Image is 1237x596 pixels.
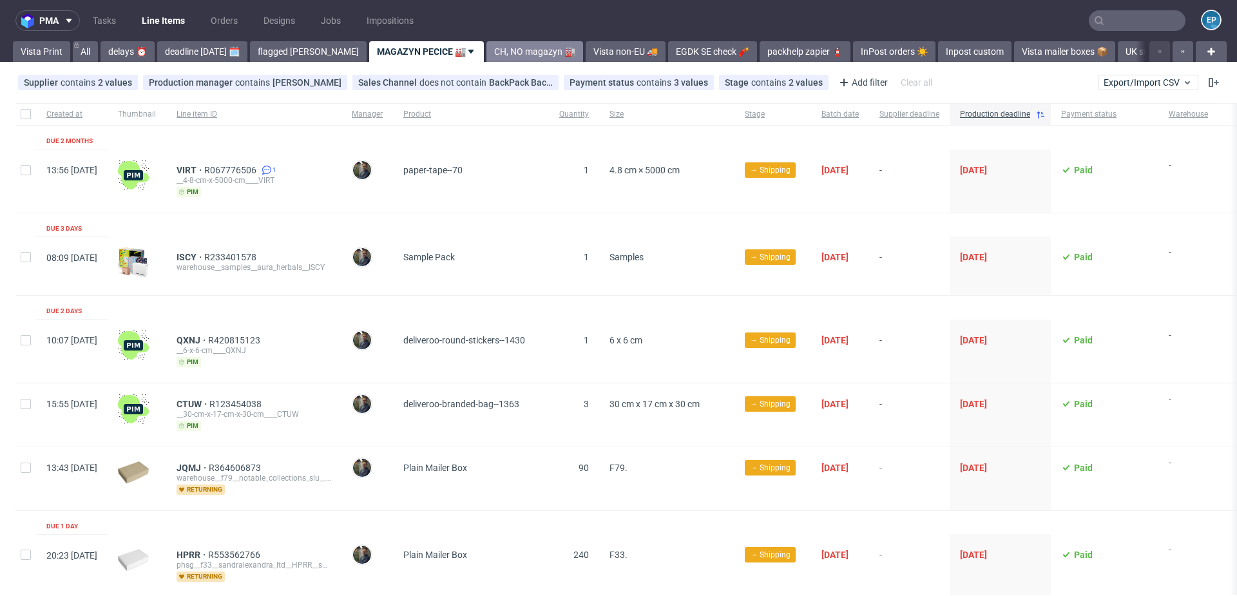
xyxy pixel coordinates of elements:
[209,399,264,409] span: R123454038
[751,77,789,88] span: contains
[879,109,939,120] span: Supplier deadline
[177,165,204,175] a: VIRT
[1061,109,1148,120] span: Payment status
[1169,544,1208,582] span: -
[938,41,1012,62] a: Inpost custom
[960,252,987,262] span: [DATE]
[960,335,987,345] span: [DATE]
[879,550,939,582] span: -
[177,560,331,570] div: phsg__f33__sandralexandra_ltd__HPRR__sandralexandra_ltd__HPRR
[134,10,193,31] a: Line Items
[208,550,263,560] a: R553562766
[403,399,519,409] span: deliveroo-branded-bag--1363
[609,463,628,473] span: F79.
[834,72,890,93] div: Add filter
[1014,41,1115,62] a: Vista mailer boxes 📦
[570,77,637,88] span: Payment status
[1169,247,1208,280] span: -
[359,10,421,31] a: Impositions
[204,165,259,175] a: R067776506
[177,399,209,409] a: CTUW
[1074,252,1093,262] span: Paid
[960,109,1030,120] span: Production deadline
[1098,75,1198,90] button: Export/Import CSV
[637,77,674,88] span: contains
[403,252,455,262] span: Sample Pack
[118,247,149,278] img: sample-icon.16e107be6ad460a3e330.png
[369,41,484,62] a: MAGAZYN PECICE 🏭
[353,395,371,413] img: Maciej Sobola
[353,459,371,477] img: Maciej Sobola
[879,399,939,431] span: -
[39,16,59,25] span: pma
[821,109,859,120] span: Batch date
[789,77,823,88] div: 2 values
[760,41,850,62] a: packhelp zapier 🧯
[1074,463,1093,473] span: Paid
[46,335,97,345] span: 10:07 [DATE]
[879,335,939,367] span: -
[353,248,371,266] img: Maciej Sobola
[1169,330,1208,367] span: -
[46,521,78,532] div: Due 1 day
[101,41,155,62] a: delays ⏰
[177,187,201,197] span: pim
[403,165,463,175] span: paper-tape--70
[725,77,751,88] span: Stage
[879,252,939,280] span: -
[609,550,628,560] span: F33.
[177,485,225,495] span: returning
[879,463,939,495] span: -
[750,398,791,410] span: → Shipping
[46,463,97,473] span: 13:43 [DATE]
[1118,41,1195,62] a: UK strip bug 👹
[256,10,303,31] a: Designs
[750,549,791,561] span: → Shipping
[24,77,61,88] span: Supplier
[61,77,98,88] span: contains
[586,41,666,62] a: Vista non-EU 🚚
[960,165,987,175] span: [DATE]
[584,165,589,175] span: 1
[609,165,680,175] span: 4.8 cm × 5000 cm
[1169,160,1208,197] span: -
[750,462,791,474] span: → Shipping
[46,306,82,316] div: Due 2 days
[821,252,849,262] span: [DATE]
[177,357,201,367] span: pim
[203,10,245,31] a: Orders
[118,461,149,483] img: plain-eco.9b3ba858dad33fd82c36.png
[821,399,849,409] span: [DATE]
[313,10,349,31] a: Jobs
[85,10,124,31] a: Tasks
[853,41,935,62] a: InPost orders ☀️
[1169,457,1208,495] span: -
[750,251,791,263] span: → Shipping
[209,463,264,473] span: R364606873
[118,330,149,361] img: wHgJFi1I6lmhQAAAABJRU5ErkJggg==
[177,409,331,419] div: __30-cm-x-17-cm-x-30-cm____CTUW
[898,73,935,91] div: Clear all
[177,463,209,473] span: JQMJ
[46,165,97,175] span: 13:56 [DATE]
[960,463,987,473] span: [DATE]
[960,550,987,560] span: [DATE]
[118,109,156,120] span: Thumbnail
[403,550,467,560] span: Plain Mailer Box
[273,77,341,88] div: [PERSON_NAME]
[157,41,247,62] a: deadline [DATE] 🗓️
[177,550,208,560] a: HPRR
[750,334,791,346] span: → Shipping
[879,165,939,197] span: -
[821,550,849,560] span: [DATE]
[177,335,208,345] a: QXNJ
[118,160,149,191] img: wHgJFi1I6lmhQAAAABJRU5ErkJggg==
[486,41,583,62] a: CH, NO magazyn 🏭
[177,421,201,431] span: pim
[1104,77,1193,88] span: Export/Import CSV
[403,335,525,345] span: deliveroo-round-stickers--1430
